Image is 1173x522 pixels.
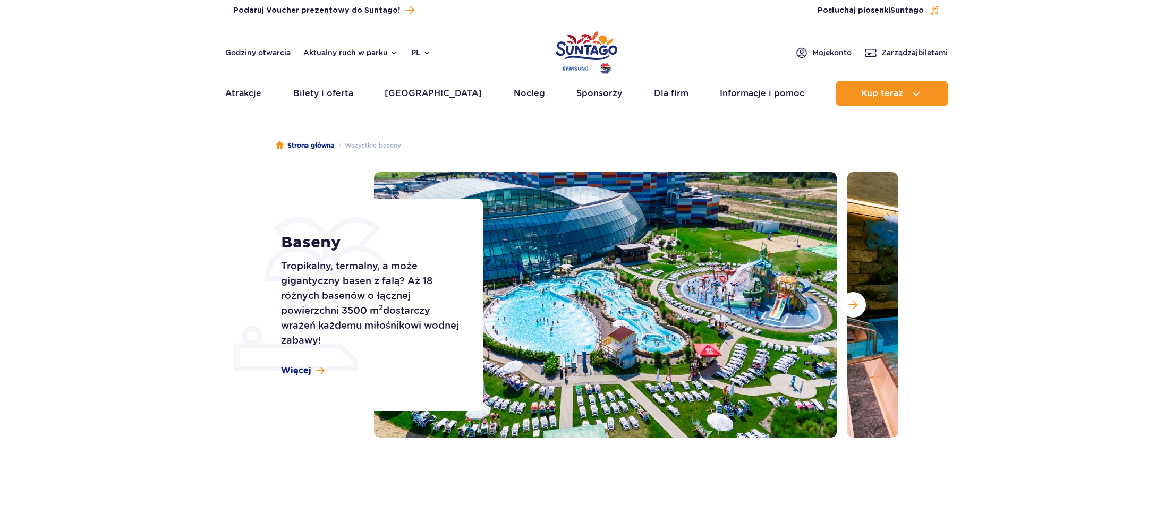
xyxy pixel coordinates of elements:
[818,5,940,16] button: Posłuchaj piosenkiSuntago
[281,233,459,252] h1: Baseny
[881,47,948,58] span: Zarządzaj biletami
[281,259,459,348] p: Tropikalny, termalny, a może gigantyczny basen z falą? Aż 18 różnych basenów o łącznej powierzchn...
[812,47,852,58] span: Moje konto
[233,3,414,18] a: Podaruj Voucher prezentowy do Suntago!
[654,81,688,106] a: Dla firm
[293,81,353,106] a: Bilety i oferta
[281,365,325,376] a: Więcej
[385,81,482,106] a: [GEOGRAPHIC_DATA]
[720,81,804,106] a: Informacje i pomoc
[225,47,291,58] a: Godziny otwarcia
[374,172,837,438] img: Zewnętrzna część Suntago z basenami i zjeżdżalniami, otoczona leżakami i zielenią
[334,140,401,151] li: Wszystkie baseny
[795,46,852,59] a: Mojekonto
[276,140,334,151] a: Strona główna
[864,46,948,59] a: Zarządzajbiletami
[411,47,431,58] button: pl
[836,81,948,106] button: Kup teraz
[861,89,903,98] span: Kup teraz
[225,81,261,106] a: Atrakcje
[556,27,617,75] a: Park of Poland
[890,7,924,14] span: Suntago
[576,81,622,106] a: Sponsorzy
[840,292,866,318] button: Następny slajd
[379,303,383,312] sup: 2
[303,48,398,57] button: Aktualny ruch w parku
[233,5,400,16] span: Podaruj Voucher prezentowy do Suntago!
[818,5,924,16] span: Posłuchaj piosenki
[514,81,545,106] a: Nocleg
[281,365,311,376] span: Więcej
